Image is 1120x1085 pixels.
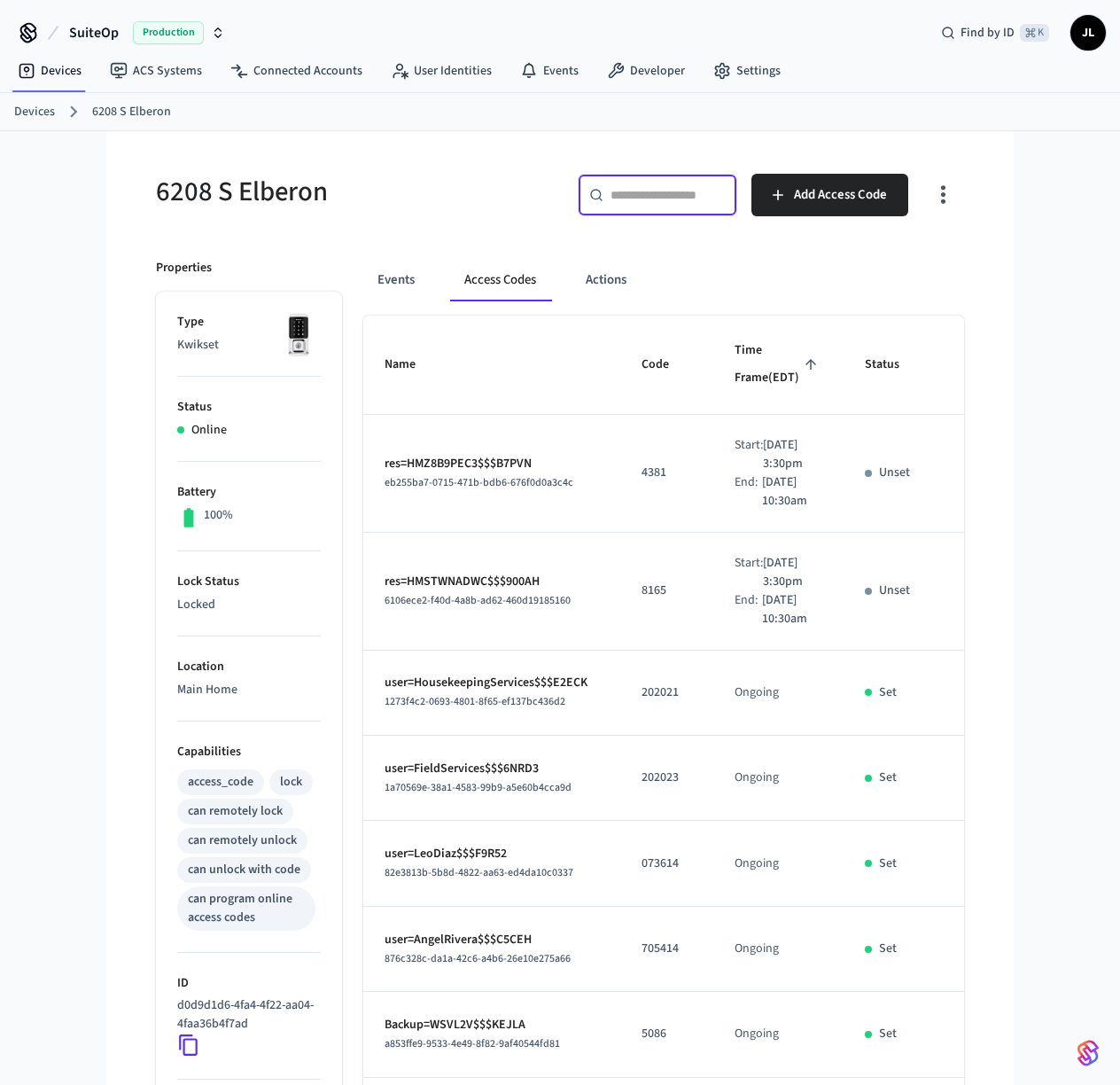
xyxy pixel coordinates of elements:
p: res=HMSTWNADWC$$$900AH [385,573,599,591]
td: Ongoing [713,736,844,821]
p: user=FieldServices$$$6NRD3 [385,760,599,778]
p: res=HMZ8B9PEC3$$$B7PVN [385,455,599,473]
img: SeamLogoGradient.69752ec5.svg [1077,1039,1099,1067]
a: 6208 S Elberon [92,103,171,121]
span: 82e3813b-5b8d-4822-aa63-ed4da10c0337 [385,865,573,880]
p: Kwikset [177,336,321,355]
p: 4381 [642,464,692,482]
p: Set [879,769,897,787]
h5: 6208 S Elberon [156,174,549,210]
p: Locked [177,596,321,614]
div: can remotely lock [188,802,283,821]
p: 100% [204,506,233,525]
button: JL [1070,15,1106,51]
span: Code [642,351,692,379]
p: Backup=WSVL2V$$$KEJLA [385,1016,599,1034]
p: 705414 [642,940,692,958]
p: 8165 [642,582,692,600]
td: Ongoing [713,651,844,736]
p: Main Home [177,681,321,699]
p: 073614 [642,855,692,873]
p: Capabilities [177,743,321,761]
span: 1a70569e-38a1-4583-99b9-a5e60b4cca9d [385,780,572,795]
a: Events [506,55,593,87]
p: Unset [879,464,910,482]
button: Add Access Code [751,174,908,216]
span: 876c328c-da1a-42c6-a4b6-26e10e275a66 [385,951,571,966]
a: Devices [4,55,96,87]
p: ID [177,974,321,993]
p: [DATE] 3:30pm [763,554,822,591]
span: Production [133,21,204,44]
span: 6106ece2-f40d-4a8b-ad62-460d19185160 [385,593,571,608]
span: ⌘ K [1020,24,1049,42]
img: Kwikset Halo Touchscreen Wifi Enabled Smart Lock, Polished Chrome, Front [276,313,321,357]
p: d0d9d1d6-4fa4-4f22-aa04-4faa36b4f7ad [177,996,314,1034]
p: Type [177,313,321,332]
td: Ongoing [713,907,844,992]
span: Time Frame(EDT) [735,337,822,393]
div: Start: [735,554,763,591]
div: can remotely unlock [188,831,297,850]
div: can program online access codes [188,890,305,927]
p: [DATE] 3:30pm [763,436,822,473]
button: Access Codes [450,259,550,301]
span: a853ffe9-9533-4e49-8f82-9af40544fd81 [385,1036,560,1051]
span: Add Access Code [794,183,887,207]
a: Developer [593,55,699,87]
p: Set [879,683,897,702]
a: Connected Accounts [216,55,377,87]
div: End: [735,473,762,511]
div: ant example [363,259,964,301]
p: Properties [156,259,212,277]
div: Find by ID⌘ K [927,17,1063,49]
p: Location [177,658,321,676]
p: user=LeoDiaz$$$F9R52 [385,845,599,863]
span: eb255ba7-0715-471b-bdb6-676f0d0a3c4c [385,475,573,490]
span: JL [1072,17,1104,49]
button: Events [363,259,429,301]
span: 1273f4c2-0693-4801-8f65-ef137bc436d2 [385,694,565,709]
p: [DATE] 10:30am [762,473,822,511]
a: Settings [699,55,795,87]
p: Set [879,855,897,873]
p: 202021 [642,683,692,702]
p: 5086 [642,1025,692,1043]
p: Unset [879,582,910,600]
td: Ongoing [713,821,844,906]
p: user=HousekeepingServices$$$E2ECK [385,674,599,692]
div: access_code [188,773,253,792]
p: Lock Status [177,573,321,591]
a: ACS Systems [96,55,216,87]
div: lock [280,773,302,792]
p: Battery [177,483,321,502]
span: Find by ID [961,24,1015,42]
div: Start: [735,436,763,473]
div: End: [735,591,762,628]
td: Ongoing [713,992,844,1077]
div: can unlock with code [188,861,300,879]
p: user=AngelRivera$$$C5CEH [385,931,599,949]
span: SuiteOp [69,22,119,43]
span: Name [385,351,439,379]
a: User Identities [377,55,506,87]
button: Actions [572,259,641,301]
p: [DATE] 10:30am [762,591,822,628]
p: 202023 [642,769,692,787]
span: Status [865,351,922,379]
p: Online [191,421,227,440]
p: Set [879,940,897,958]
p: Status [177,398,321,417]
a: Devices [14,103,55,121]
p: Set [879,1025,897,1043]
